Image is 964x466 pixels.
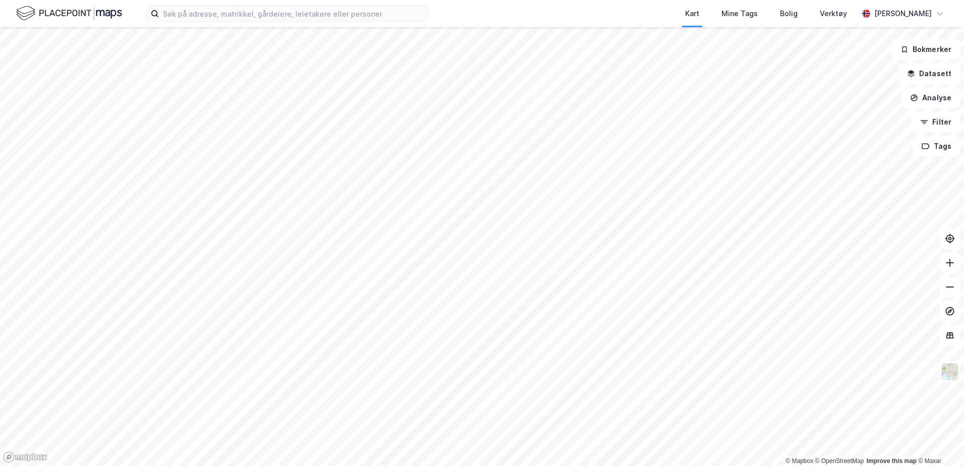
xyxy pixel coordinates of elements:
[786,457,813,464] a: Mapbox
[898,64,960,84] button: Datasett
[892,39,960,60] button: Bokmerker
[901,88,960,108] button: Analyse
[820,8,847,20] div: Verktøy
[721,8,758,20] div: Mine Tags
[815,457,864,464] a: OpenStreetMap
[159,6,428,21] input: Søk på adresse, matrikkel, gårdeiere, leietakere eller personer
[912,112,960,132] button: Filter
[874,8,932,20] div: [PERSON_NAME]
[914,418,964,466] iframe: Chat Widget
[780,8,798,20] div: Bolig
[685,8,699,20] div: Kart
[940,362,959,381] img: Z
[3,451,47,463] a: Mapbox homepage
[16,5,122,22] img: logo.f888ab2527a4732fd821a326f86c7f29.svg
[867,457,917,464] a: Improve this map
[913,136,960,156] button: Tags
